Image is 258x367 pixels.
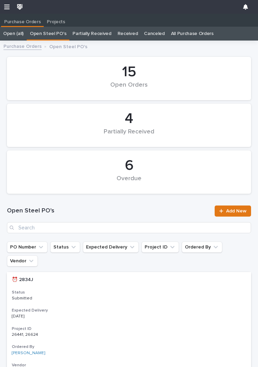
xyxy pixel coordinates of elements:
div: Partially Received [19,128,239,143]
p: ⏰ 2834J [12,276,35,283]
div: Overdue [19,175,239,190]
p: 26441, 26624 [12,331,40,337]
a: Purchase Orders [1,14,44,26]
p: Open Steel PO's [49,42,87,50]
div: 6 [19,157,239,174]
p: Projects [47,14,65,25]
h3: Ordered By [12,344,246,350]
button: Vendor [7,255,38,266]
a: Add New [215,206,251,217]
button: Ordered By [182,242,222,253]
button: Project ID [141,242,179,253]
a: Projects [44,14,68,27]
a: Partially Received [72,27,111,41]
h1: Open Steel PO's [7,207,210,215]
div: 15 [19,63,239,81]
div: Open Orders [19,81,239,96]
a: Canceled [144,27,165,41]
a: Received [118,27,138,41]
a: [PERSON_NAME] [12,351,45,356]
button: Expected Delivery [83,242,139,253]
p: Purchase Orders [4,14,41,25]
img: wkUhmAIORKewsuZNaXNB [15,2,24,11]
a: Open (all) [3,27,24,41]
button: Status [50,242,80,253]
input: Search [7,222,251,233]
button: PO Number [7,242,48,253]
span: Add New [226,209,247,213]
div: 4 [19,110,239,128]
p: [DATE] [12,314,70,319]
h3: Project ID [12,326,246,332]
h3: Expected Delivery [12,308,246,313]
p: Submitted [12,296,70,301]
a: All Purchase Orders [171,27,214,41]
a: Open Steel PO's [30,27,66,41]
h3: Status [12,290,246,295]
a: Purchase Orders [3,42,42,50]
